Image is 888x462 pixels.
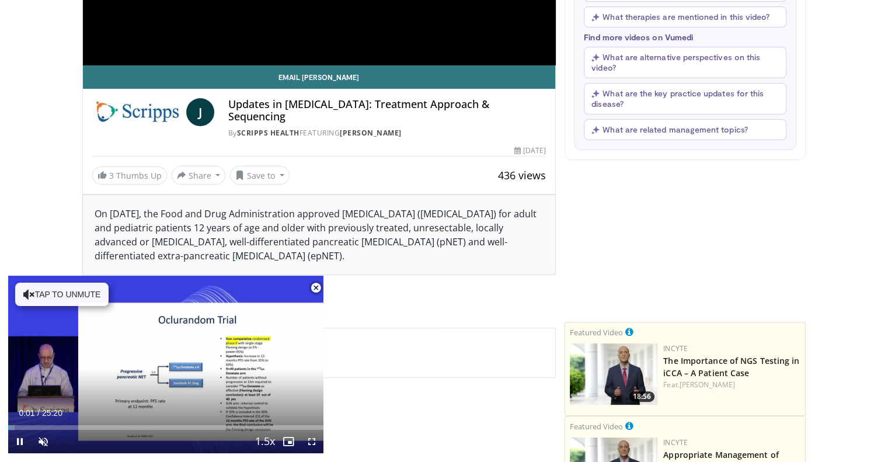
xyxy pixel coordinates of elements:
[663,437,688,447] a: Incyte
[228,98,546,123] h4: Updates in [MEDICAL_DATA]: Treatment Approach & Sequencing
[584,83,786,114] button: What are the key practice updates for this disease?
[514,145,546,156] div: [DATE]
[570,343,657,405] a: 18:56
[584,47,786,78] button: What are alternative perspectives on this video?
[228,128,546,138] div: By FEATURING
[32,430,55,453] button: Unmute
[83,65,556,89] a: Email [PERSON_NAME]
[8,276,323,454] video-js: Video Player
[8,425,323,430] div: Progress Bar
[663,343,688,353] a: Incyte
[92,98,182,126] img: Scripps Health
[277,430,300,453] button: Enable picture-in-picture mode
[584,119,786,140] button: What are related management topics?
[186,98,214,126] a: J
[680,380,735,390] a: [PERSON_NAME]
[598,169,773,315] iframe: Advertisement
[584,32,786,42] p: Find more videos on Vumedi
[83,195,556,275] div: On [DATE], the Food and Drug Administration approved [MEDICAL_DATA] ([MEDICAL_DATA]) for adult an...
[37,408,40,418] span: /
[92,166,167,185] a: 3 Thumbs Up
[584,6,786,27] button: What therapies are mentioned in this video?
[42,408,62,418] span: 25:20
[570,343,657,405] img: 6827cc40-db74-4ebb-97c5-13e529cfd6fb.png.150x105_q85_crop-smart_upscale.png
[663,355,799,378] a: The Importance of NGS Testing in iCCA – A Patient Case
[570,421,623,432] small: Featured Video
[498,168,546,182] span: 436 views
[15,283,109,306] button: Tap to unmute
[253,430,277,453] button: Playback Rate
[230,166,290,185] button: Save to
[237,128,300,138] a: Scripps Health
[19,408,34,418] span: 0:01
[629,391,654,402] span: 18:56
[8,430,32,453] button: Pause
[570,327,623,338] small: Featured Video
[340,128,402,138] a: [PERSON_NAME]
[109,170,114,181] span: 3
[304,276,328,300] button: Close
[172,166,226,185] button: Share
[300,430,323,453] button: Fullscreen
[663,380,800,390] div: Feat.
